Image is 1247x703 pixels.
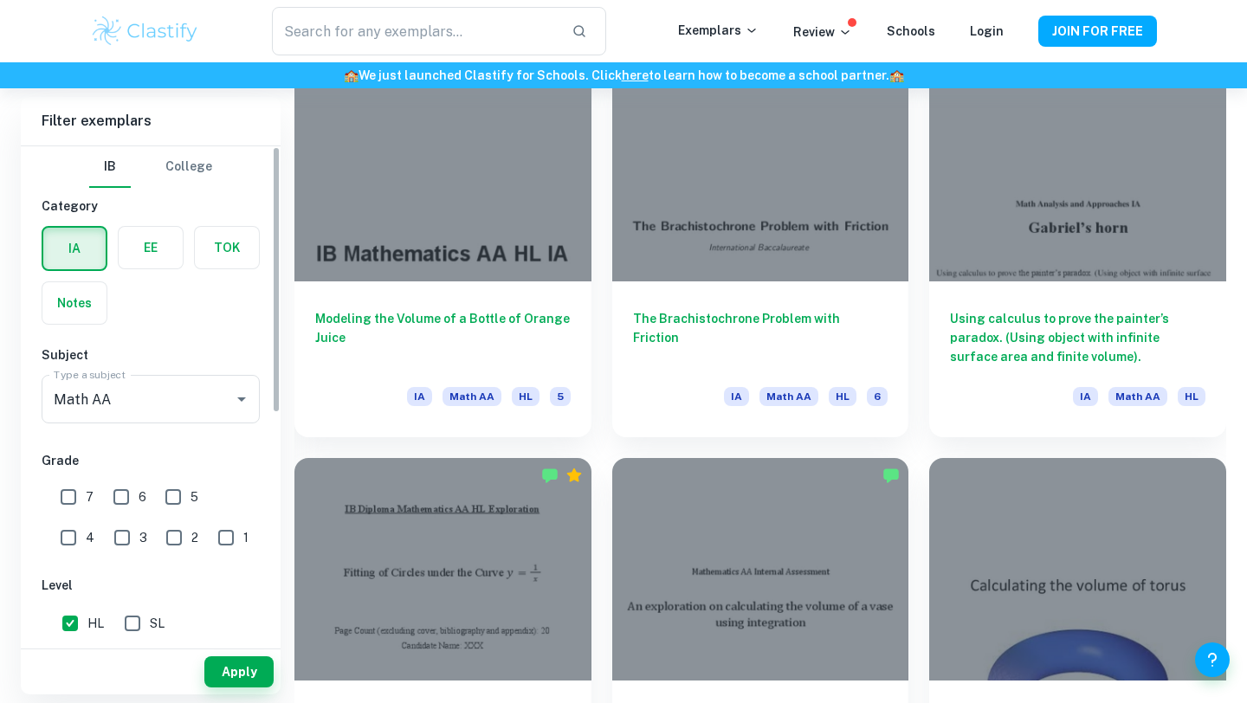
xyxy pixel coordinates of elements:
button: College [165,146,212,188]
button: JOIN FOR FREE [1038,16,1157,47]
p: Review [793,23,852,42]
button: Open [229,387,254,411]
span: 2 [191,528,198,547]
span: IA [724,387,749,406]
button: EE [119,227,183,268]
h6: Grade [42,451,260,470]
span: 7 [86,487,94,506]
a: Modeling the Volume of a Bottle of Orange JuiceIAMath AAHL5 [294,59,591,437]
p: Exemplars [678,21,759,40]
h6: Modeling the Volume of a Bottle of Orange Juice [315,309,571,366]
img: Marked [541,467,559,484]
h6: Using calculus to prove the painter’s paradox. (Using object with infinite surface area and finit... [950,309,1205,366]
button: Notes [42,282,107,324]
button: IA [43,228,106,269]
span: 5 [191,487,198,506]
span: IA [1073,387,1098,406]
h6: We just launched Clastify for Schools. Click to learn how to become a school partner. [3,66,1244,85]
span: HL [512,387,540,406]
h6: Category [42,197,260,216]
span: HL [87,614,104,633]
img: Marked [882,467,900,484]
span: Math AA [759,387,818,406]
input: Search for any exemplars... [272,7,558,55]
button: TOK [195,227,259,268]
span: 4 [86,528,94,547]
span: SL [150,614,165,633]
span: 🏫 [889,68,904,82]
h6: The Brachistochrone Problem with Friction [633,309,888,366]
span: Math AA [443,387,501,406]
button: IB [89,146,131,188]
a: here [622,68,649,82]
span: IA [407,387,432,406]
div: Filter type choice [89,146,212,188]
button: Help and Feedback [1195,642,1230,677]
span: 🏫 [344,68,359,82]
h6: Level [42,576,260,595]
a: The Brachistochrone Problem with FrictionIAMath AAHL6 [612,59,909,437]
button: Apply [204,656,274,687]
span: 6 [867,387,888,406]
span: HL [1178,387,1205,406]
a: Login [970,24,1004,38]
img: Clastify logo [90,14,200,48]
span: HL [829,387,856,406]
a: Schools [887,24,935,38]
div: Premium [565,467,583,484]
label: Type a subject [54,367,126,382]
a: Using calculus to prove the painter’s paradox. (Using object with infinite surface area and finit... [929,59,1226,437]
span: Math AA [1108,387,1167,406]
span: 1 [243,528,249,547]
h6: Filter exemplars [21,97,281,145]
span: 3 [139,528,147,547]
span: 5 [550,387,571,406]
h6: Subject [42,345,260,364]
span: 6 [139,487,146,506]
